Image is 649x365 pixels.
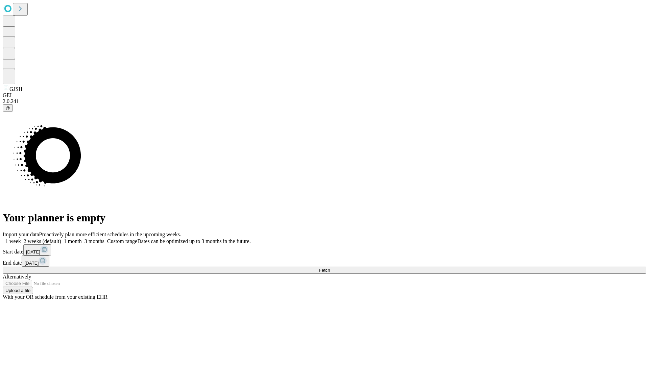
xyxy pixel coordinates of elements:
button: Upload a file [3,287,33,294]
span: Dates can be optimized up to 3 months in the future. [137,238,250,244]
div: 2.0.241 [3,98,646,104]
span: Import your data [3,232,39,237]
span: [DATE] [24,261,39,266]
h1: Your planner is empty [3,212,646,224]
button: [DATE] [23,244,51,255]
div: End date [3,255,646,267]
span: 1 month [64,238,82,244]
span: @ [5,105,10,111]
span: 1 week [5,238,21,244]
button: @ [3,104,13,112]
span: With your OR schedule from your existing EHR [3,294,107,300]
span: Proactively plan more efficient schedules in the upcoming weeks. [39,232,181,237]
button: [DATE] [22,255,49,267]
span: 2 weeks (default) [24,238,61,244]
span: 3 months [85,238,104,244]
span: Alternatively [3,274,31,279]
button: Fetch [3,267,646,274]
div: Start date [3,244,646,255]
span: Fetch [319,268,330,273]
span: [DATE] [26,249,40,254]
div: GEI [3,92,646,98]
span: GJSH [9,86,22,92]
span: Custom range [107,238,137,244]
